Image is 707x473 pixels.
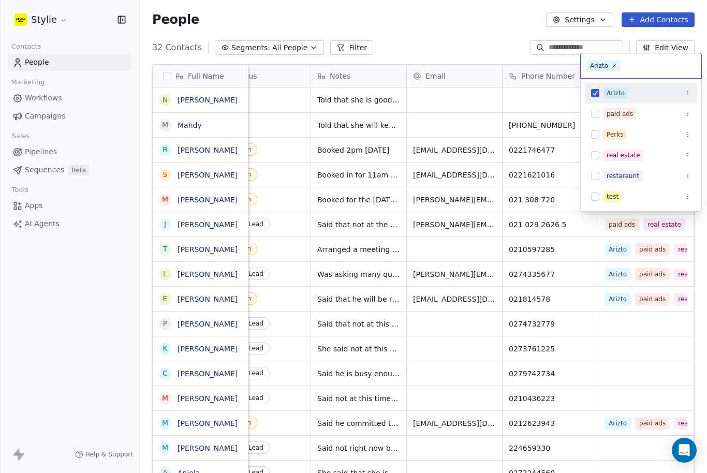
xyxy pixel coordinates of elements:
[607,192,618,201] div: test
[607,151,640,160] div: real estate
[607,88,625,98] div: Arizto
[585,83,697,207] div: Suggestions
[607,109,633,119] div: paid ads
[607,130,623,139] div: Perks
[607,171,639,181] div: restaraunt
[590,61,608,70] div: Arizto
